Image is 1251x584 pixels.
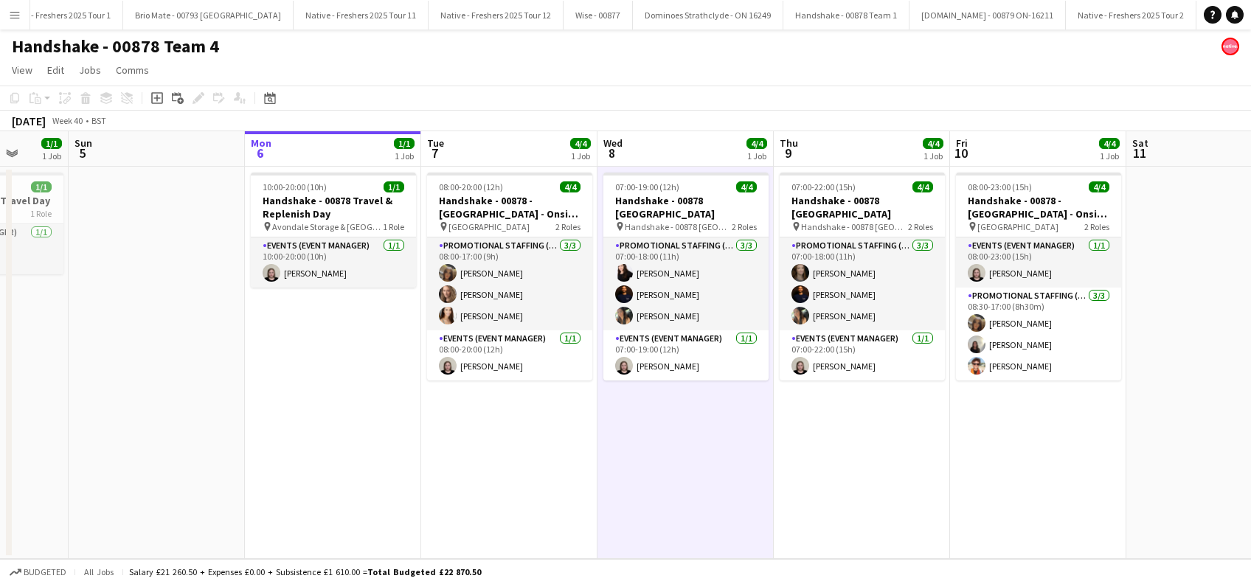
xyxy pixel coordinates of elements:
[429,1,564,29] button: Native - Freshers 2025 Tour 12
[1221,38,1239,55] app-user-avatar: native Staffing
[73,60,107,80] a: Jobs
[783,1,909,29] button: Handshake - 00878 Team 1
[49,115,86,126] span: Week 40
[123,1,294,29] button: Brio Mate - 00793 [GEOGRAPHIC_DATA]
[116,63,149,77] span: Comms
[24,567,66,577] span: Budgeted
[129,566,481,577] div: Salary £21 260.50 + Expenses £0.00 + Subsistence £1 610.00 =
[12,35,219,58] h1: Handshake - 00878 Team 4
[1066,1,1196,29] button: Native - Freshers 2025 Tour 2
[564,1,633,29] button: Wise - 00877
[12,63,32,77] span: View
[12,114,46,128] div: [DATE]
[294,1,429,29] button: Native - Freshers 2025 Tour 11
[909,1,1066,29] button: [DOMAIN_NAME] - 00879 ON-16211
[41,60,70,80] a: Edit
[47,63,64,77] span: Edit
[110,60,155,80] a: Comms
[633,1,783,29] button: Dominoes Strathclyde - ON 16249
[367,566,481,577] span: Total Budgeted £22 870.50
[79,63,101,77] span: Jobs
[81,566,117,577] span: All jobs
[6,60,38,80] a: View
[91,115,106,126] div: BST
[7,564,69,580] button: Budgeted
